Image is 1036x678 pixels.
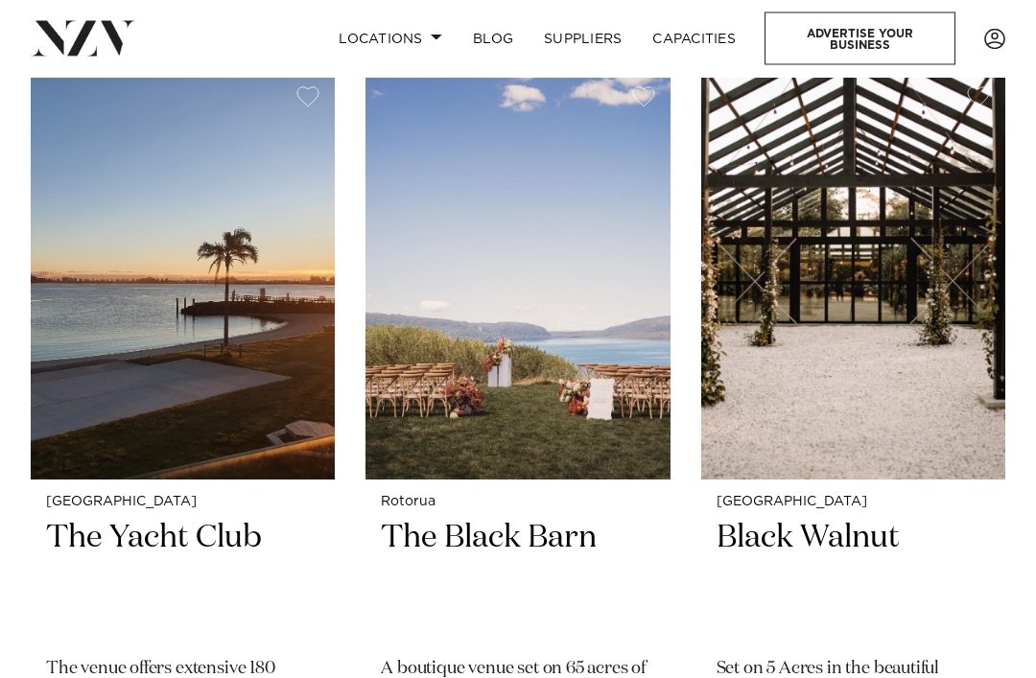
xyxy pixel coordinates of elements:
[637,18,751,59] a: Capacities
[381,496,654,510] small: Rotorua
[717,518,990,643] h2: Black Walnut
[381,518,654,643] h2: The Black Barn
[529,18,637,59] a: SUPPLIERS
[765,12,955,65] a: Advertise your business
[46,496,319,510] small: [GEOGRAPHIC_DATA]
[31,21,135,56] img: nzv-logo.png
[46,518,319,643] h2: The Yacht Club
[717,496,990,510] small: [GEOGRAPHIC_DATA]
[458,18,529,59] a: BLOG
[323,18,458,59] a: Locations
